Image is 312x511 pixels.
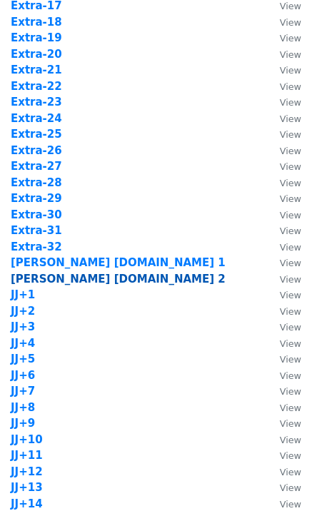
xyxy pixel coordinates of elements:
[280,129,301,140] small: View
[280,242,301,253] small: View
[266,337,301,350] a: View
[280,290,301,300] small: View
[11,16,62,29] a: Extra-18
[266,144,301,157] a: View
[266,241,301,253] a: View
[11,176,62,189] a: Extra-28
[266,401,301,414] a: View
[266,353,301,365] a: View
[280,33,301,44] small: View
[11,337,35,350] a: JJ+4
[11,353,35,365] a: JJ+5
[11,64,62,76] strong: Extra-21
[11,273,226,285] a: [PERSON_NAME] [DOMAIN_NAME] 2
[266,385,301,398] a: View
[266,192,301,205] a: View
[280,146,301,156] small: View
[266,31,301,44] a: View
[266,16,301,29] a: View
[11,241,62,253] a: Extra-32
[266,176,301,189] a: View
[11,497,43,510] a: JJ+14
[11,433,43,446] a: JJ+10
[11,481,43,494] a: JJ+13
[11,80,62,93] strong: Extra-22
[11,385,35,398] a: JJ+7
[280,193,301,204] small: View
[266,160,301,173] a: View
[280,210,301,221] small: View
[266,96,301,108] a: View
[11,305,35,318] a: JJ+2
[266,48,301,61] a: View
[266,224,301,237] a: View
[280,161,301,172] small: View
[11,417,35,430] a: JJ+9
[280,386,301,397] small: View
[266,208,301,221] a: View
[280,370,301,381] small: View
[11,256,226,269] a: [PERSON_NAME] [DOMAIN_NAME] 1
[11,31,62,44] a: Extra-19
[11,144,62,157] a: Extra-26
[266,64,301,76] a: View
[11,224,62,237] a: Extra-31
[11,96,62,108] a: Extra-23
[266,369,301,382] a: View
[280,306,301,317] small: View
[280,226,301,236] small: View
[11,465,43,478] a: JJ+12
[280,435,301,445] small: View
[11,401,35,414] a: JJ+8
[11,288,35,301] a: JJ+1
[266,128,301,141] a: View
[280,1,301,11] small: View
[11,369,35,382] a: JJ+6
[11,320,35,333] a: JJ+3
[266,256,301,269] a: View
[266,112,301,125] a: View
[280,258,301,268] small: View
[241,442,312,511] iframe: Chat Widget
[266,305,301,318] a: View
[11,160,62,173] strong: Extra-27
[11,449,43,462] a: JJ+11
[11,128,62,141] a: Extra-25
[280,274,301,285] small: View
[266,417,301,430] a: View
[11,112,62,125] strong: Extra-24
[280,418,301,429] small: View
[280,81,301,92] small: View
[280,403,301,413] small: View
[280,17,301,28] small: View
[11,208,62,221] a: Extra-30
[266,80,301,93] a: View
[11,192,62,205] a: Extra-29
[280,49,301,60] small: View
[11,48,62,61] strong: Extra-20
[266,433,301,446] a: View
[280,354,301,365] small: View
[266,288,301,301] a: View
